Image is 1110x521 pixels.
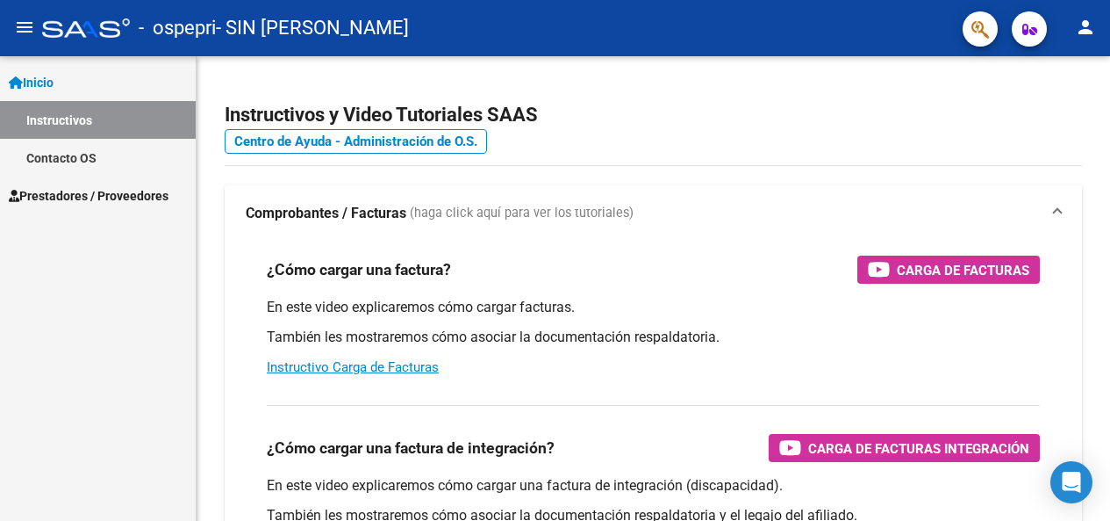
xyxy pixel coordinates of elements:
a: Centro de Ayuda - Administración de O.S. [225,129,487,154]
div: Open Intercom Messenger [1050,461,1092,503]
p: En este video explicaremos cómo cargar facturas. [267,298,1040,317]
a: Instructivo Carga de Facturas [267,359,439,375]
p: También les mostraremos cómo asociar la documentación respaldatoria. [267,328,1040,347]
h2: Instructivos y Video Tutoriales SAAS [225,98,1082,132]
button: Carga de Facturas [857,256,1040,284]
mat-icon: menu [14,17,35,38]
mat-icon: person [1075,17,1096,38]
mat-expansion-panel-header: Comprobantes / Facturas (haga click aquí para ver los tutoriales) [225,185,1082,242]
h3: ¿Cómo cargar una factura? [267,257,451,282]
span: Carga de Facturas Integración [808,438,1029,459]
span: (haga click aquí para ver los tutoriales) [410,204,634,223]
button: Carga de Facturas Integración [769,434,1040,462]
h3: ¿Cómo cargar una factura de integración? [267,436,555,460]
span: Carga de Facturas [897,259,1029,281]
span: - ospepri [139,9,216,47]
strong: Comprobantes / Facturas [246,204,406,223]
span: Inicio [9,73,54,92]
span: Prestadores / Proveedores [9,186,168,206]
p: En este video explicaremos cómo cargar una factura de integración (discapacidad). [267,476,1040,496]
span: - SIN [PERSON_NAME] [216,9,409,47]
